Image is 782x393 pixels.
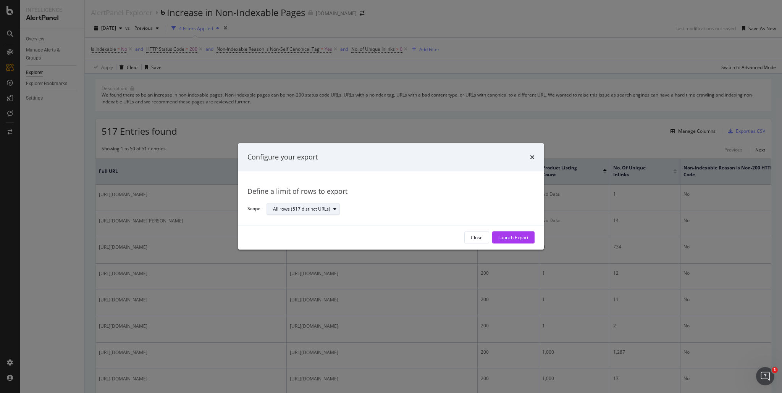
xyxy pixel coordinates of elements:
button: Launch Export [492,232,535,244]
div: times [530,152,535,162]
div: Define a limit of rows to export [247,187,535,196]
button: All rows (517 distinct URLs) [267,203,340,215]
div: Launch Export [498,234,528,241]
div: modal [238,143,544,250]
span: 1 [772,367,778,373]
iframe: Intercom live chat [756,367,774,385]
div: All rows (517 distinct URLs) [273,207,330,211]
button: Close [464,232,489,244]
div: Close [471,234,483,241]
div: Configure your export [247,152,318,162]
label: Scope [247,206,260,214]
